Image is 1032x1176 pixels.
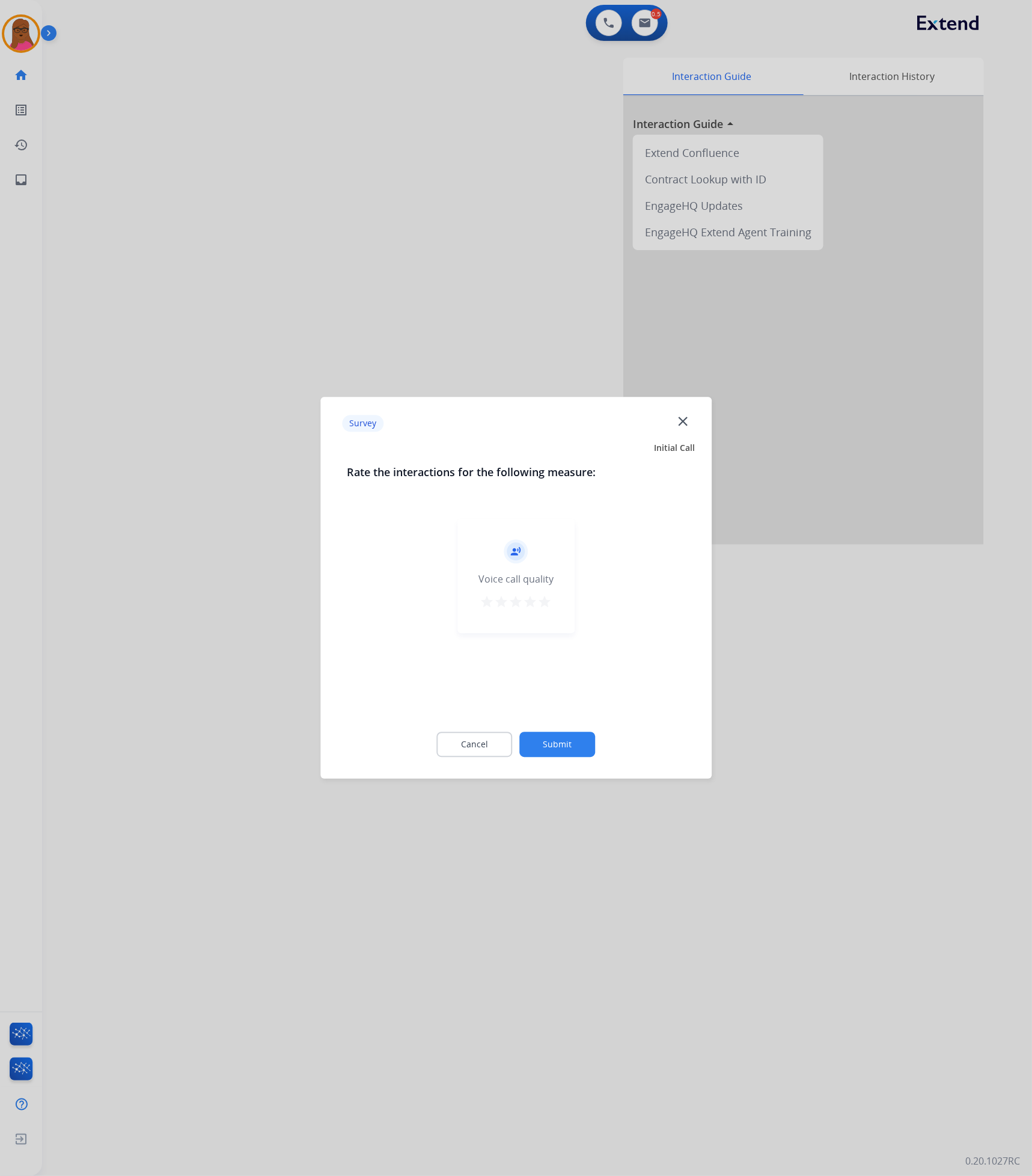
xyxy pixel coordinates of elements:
h3: Rate the interactions for the following measure: [347,464,685,481]
mat-icon: record_voice_over [511,547,522,557]
mat-icon: close [675,414,691,429]
mat-icon: star [480,595,495,610]
div: Voice call quality [478,572,554,587]
p: 0.20.1027RC [965,1154,1020,1169]
mat-icon: star [524,595,538,610]
p: Survey [342,415,383,432]
mat-icon: star [509,595,524,610]
span: Initial Call [654,443,695,455]
mat-icon: star [495,595,509,610]
button: Submit [520,732,596,758]
button: Cancel [437,732,513,758]
mat-icon: star [538,595,552,610]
